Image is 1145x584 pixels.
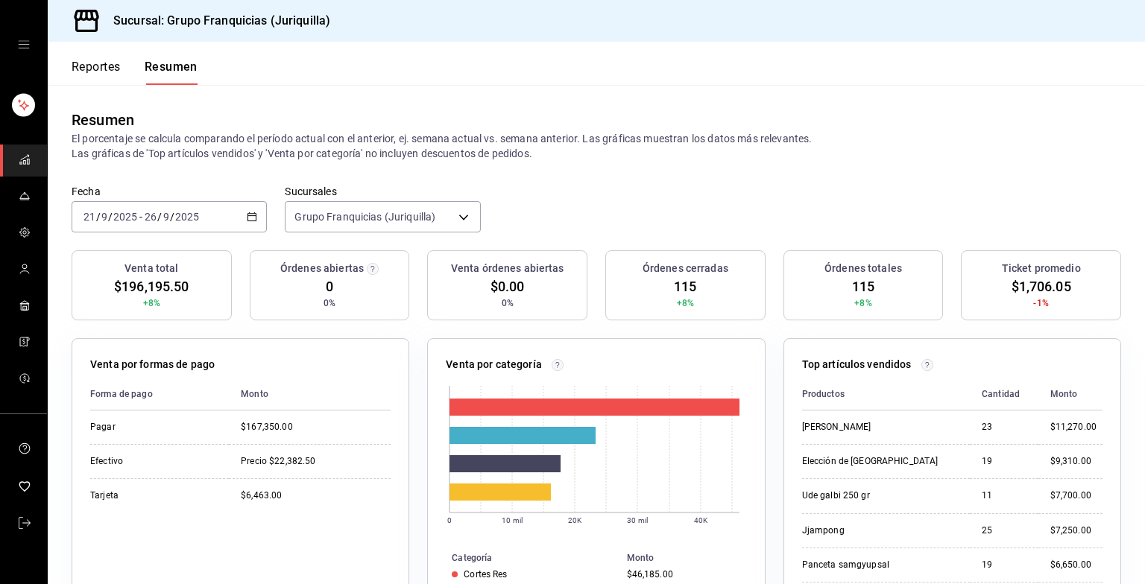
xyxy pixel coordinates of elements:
span: 0% [324,296,335,310]
h3: Ticket promedio [1002,261,1081,276]
h3: Sucursal: Grupo Franquicias (Juriquilla) [101,12,330,30]
th: Cantidad [970,378,1038,410]
span: 115 [852,276,874,296]
span: Grupo Franquicias (Juriquilla) [294,209,435,224]
span: +8% [854,296,871,310]
text: 10 mil [502,516,523,524]
input: -- [144,211,157,223]
div: 25 [982,524,1026,537]
h3: Venta total [124,261,178,276]
th: Monto [229,378,391,410]
div: Efectivo [90,455,217,468]
div: $167,350.00 [241,421,391,434]
span: 115 [674,276,696,296]
button: Resumen [145,60,198,85]
input: -- [163,211,170,223]
p: El porcentaje se calcula comparando el período actual con el anterior, ej. semana actual vs. sema... [72,131,1121,161]
div: Cortes Res [464,569,507,580]
label: Fecha [72,186,267,197]
span: $196,195.50 [114,276,189,296]
div: $7,250.00 [1050,524,1103,537]
span: / [108,211,113,223]
span: $1,706.05 [1012,276,1071,296]
div: Elección de [GEOGRAPHIC_DATA] [802,455,951,468]
div: 23 [982,421,1026,434]
div: 19 [982,559,1026,571]
span: 0 [326,276,333,296]
span: / [170,211,174,223]
p: Venta por categoría [446,357,542,372]
span: 0% [502,296,514,310]
div: $9,310.00 [1050,455,1103,468]
div: Jjampong [802,524,951,537]
p: Venta por formas de pago [90,357,215,372]
th: Monto [1038,378,1103,410]
h3: Venta órdenes abiertas [451,261,564,276]
div: Resumen [72,109,134,131]
text: 20K [568,516,582,524]
div: Ude galbi 250 gr [802,489,951,502]
p: Top artículos vendidos [802,357,912,372]
span: +8% [143,296,160,310]
div: Precio $22,382.50 [241,455,391,468]
span: +8% [677,296,694,310]
div: $11,270.00 [1050,421,1103,434]
div: [PERSON_NAME] [802,421,951,434]
label: Sucursales [285,186,480,197]
div: Panceta samgyupsal [802,559,951,571]
text: 0 [447,516,452,524]
div: 11 [982,489,1026,502]
div: 19 [982,455,1026,468]
span: -1% [1033,296,1048,310]
div: Pagar [90,421,217,434]
div: $7,700.00 [1050,489,1103,502]
text: 40K [694,516,708,524]
span: / [157,211,162,223]
h3: Órdenes cerradas [643,261,728,276]
div: $46,185.00 [627,569,741,580]
font: Reportes [72,60,121,74]
input: -- [83,211,96,223]
span: / [96,211,101,223]
div: Pestañas de navegación [72,60,198,85]
th: Productos [802,378,970,410]
button: cajón abierto [18,39,30,51]
input: ---- [174,211,200,223]
div: $6,650.00 [1050,559,1103,571]
text: 30 mil [627,516,648,524]
span: $0.00 [491,276,525,296]
h3: Órdenes abiertas [280,261,364,276]
input: -- [101,211,108,223]
h3: Órdenes totales [824,261,902,276]
div: Tarjeta [90,489,217,502]
th: Monto [621,550,765,566]
th: Forma de pago [90,378,229,410]
th: Categoría [428,550,620,566]
span: - [139,211,142,223]
input: ---- [113,211,138,223]
div: $6,463.00 [241,489,391,502]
